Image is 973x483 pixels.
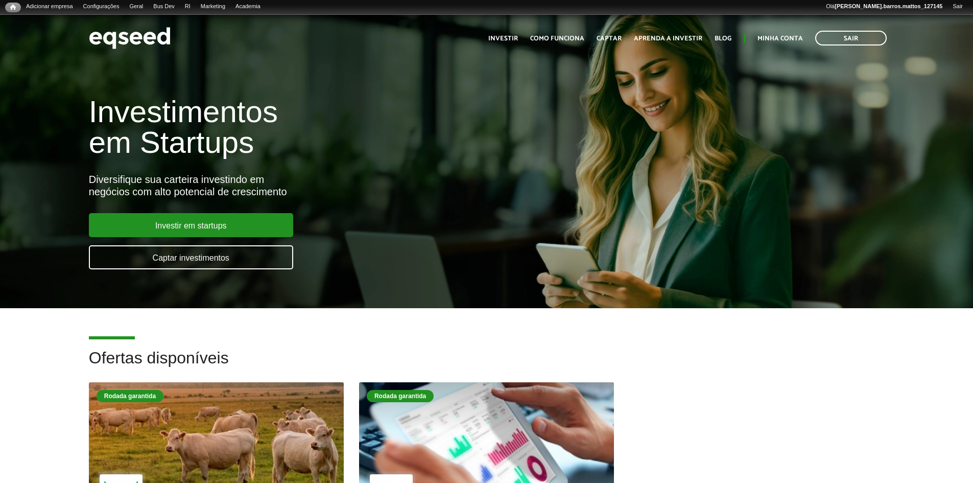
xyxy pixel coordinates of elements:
strong: [PERSON_NAME].barros.mattos_127145 [835,3,942,9]
a: Aprenda a investir [634,35,702,42]
a: Investir em startups [89,213,293,237]
a: Como funciona [530,35,584,42]
h2: Ofertas disponíveis [89,349,885,382]
div: Rodada garantida [97,390,163,402]
div: Diversifique sua carteira investindo em negócios com alto potencial de crescimento [89,173,560,198]
a: Captar investimentos [89,245,293,269]
a: Blog [715,35,731,42]
a: Minha conta [757,35,803,42]
a: Geral [124,3,148,11]
a: Marketing [196,3,230,11]
a: Adicionar empresa [21,3,78,11]
a: RI [180,3,196,11]
span: Início [10,4,16,11]
a: Academia [230,3,266,11]
a: Sair [815,31,887,45]
a: Captar [597,35,622,42]
a: Sair [947,3,968,11]
div: Rodada garantida [367,390,434,402]
a: Investir [488,35,518,42]
a: Bus Dev [148,3,180,11]
h1: Investimentos em Startups [89,97,560,158]
a: Configurações [78,3,125,11]
img: EqSeed [89,25,171,52]
a: Olá[PERSON_NAME].barros.mattos_127145 [821,3,947,11]
a: Início [5,3,21,12]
